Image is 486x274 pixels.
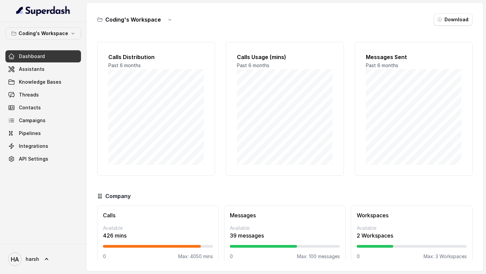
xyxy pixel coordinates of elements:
p: Available [357,225,467,231]
h3: Calls [103,211,213,219]
p: Coding's Workspace [19,29,68,37]
a: harsh [5,250,81,269]
p: Max: 4050 mins [178,253,213,260]
h2: Calls Usage (mins) [237,53,332,61]
p: 0 [103,253,106,260]
a: Dashboard [5,50,81,62]
p: Max: 100 messages [297,253,340,260]
a: Campaigns [5,114,81,127]
p: Available [230,225,340,231]
img: light.svg [16,5,71,16]
a: API Settings [5,153,81,165]
span: Past 6 months [366,62,398,68]
p: Max: 3 Workspaces [424,253,467,260]
p: 0 [357,253,360,260]
a: Threads [5,89,81,101]
a: Contacts [5,102,81,114]
a: Knowledge Bases [5,76,81,88]
button: Coding's Workspace [5,27,81,39]
p: Available [103,225,213,231]
h2: Messages Sent [366,53,461,61]
span: Past 6 months [108,62,141,68]
h3: Coding's Workspace [105,16,161,24]
h3: Workspaces [357,211,467,219]
a: Assistants [5,63,81,75]
h3: Company [105,192,131,200]
h3: Messages [230,211,340,219]
p: 0 [230,253,233,260]
p: 426 mins [103,231,213,240]
p: 39 messages [230,231,340,240]
a: Integrations [5,140,81,152]
h2: Calls Distribution [108,53,204,61]
p: 2 Workspaces [357,231,467,240]
a: Pipelines [5,127,81,139]
span: Past 6 months [237,62,269,68]
button: Download [434,13,473,26]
